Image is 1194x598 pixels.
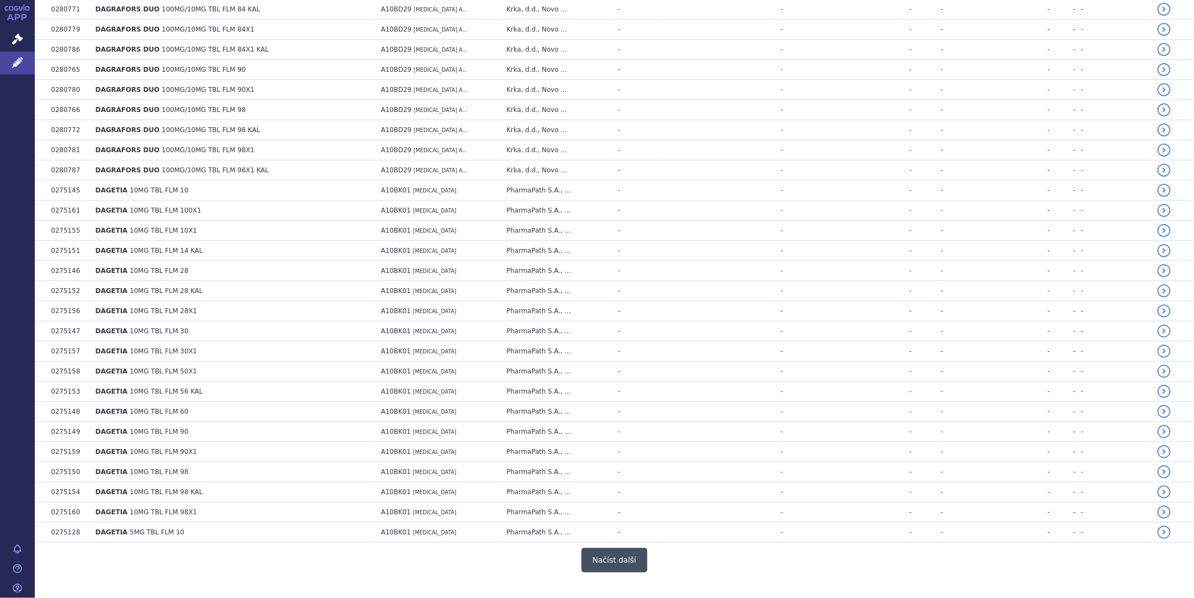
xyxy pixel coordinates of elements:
[46,261,90,281] td: 0275146
[162,5,260,13] span: 100MG/10MG TBL FLM 84 KAL
[943,321,1050,341] td: -
[1158,43,1171,56] a: detail
[501,180,613,201] td: PharmaPath S.A., ...
[783,80,912,100] td: -
[912,261,943,281] td: -
[1050,261,1075,281] td: -
[783,201,912,221] td: -
[613,281,662,301] td: -
[1050,20,1075,40] td: -
[662,301,783,321] td: -
[381,267,411,275] span: A10BK01
[130,408,189,415] span: 10MG TBL FLM 60
[162,126,260,134] span: 100MG/10MG TBL FLM 98 KAL
[783,281,912,301] td: -
[413,107,467,113] span: [MEDICAL_DATA] A...
[1158,224,1171,237] a: detail
[783,180,912,201] td: -
[501,40,613,60] td: Krka, d.d., Novo ...
[413,308,456,314] span: [MEDICAL_DATA]
[912,402,943,422] td: -
[613,402,662,422] td: -
[162,66,245,73] span: 100MG/10MG TBL FLM 90
[95,26,159,33] span: DAGRAFORS DUO
[381,26,411,33] span: A10BD29
[95,347,127,355] span: DAGETIA
[381,408,411,415] span: A10BK01
[943,402,1050,422] td: -
[943,362,1050,382] td: -
[783,60,912,80] td: -
[46,301,90,321] td: 0275156
[662,201,783,221] td: -
[130,327,189,335] span: 10MG TBL FLM 30
[613,301,662,321] td: -
[413,208,456,214] span: [MEDICAL_DATA]
[95,207,127,214] span: DAGETIA
[912,281,943,301] td: -
[1158,23,1171,36] a: detail
[1158,284,1171,297] a: detail
[662,341,783,362] td: -
[581,548,647,572] button: Načíst další
[413,228,456,234] span: [MEDICAL_DATA]
[1075,241,1152,261] td: -
[130,267,189,275] span: 10MG TBL FLM 28
[381,166,411,174] span: A10BD29
[783,120,912,140] td: -
[783,382,912,402] td: -
[1075,140,1152,160] td: -
[95,86,159,94] span: DAGRAFORS DUO
[130,307,197,315] span: 10MG TBL FLM 28X1
[613,321,662,341] td: -
[501,80,613,100] td: Krka, d.d., Novo ...
[413,389,456,395] span: [MEDICAL_DATA]
[912,382,943,402] td: -
[912,100,943,120] td: -
[662,241,783,261] td: -
[95,146,159,154] span: DAGRAFORS DUO
[1075,261,1152,281] td: -
[381,186,411,194] span: A10BK01
[912,40,943,60] td: -
[1075,221,1152,241] td: -
[1075,120,1152,140] td: -
[46,60,90,80] td: 0280765
[130,388,203,395] span: 10MG TBL FLM 56 KAL
[130,186,189,194] span: 10MG TBL FLM 10
[783,40,912,60] td: -
[95,287,127,295] span: DAGETIA
[413,167,467,173] span: [MEDICAL_DATA] A...
[1050,60,1075,80] td: -
[381,287,411,295] span: A10BK01
[501,402,613,422] td: PharmaPath S.A., ...
[662,402,783,422] td: -
[943,201,1050,221] td: -
[381,46,411,53] span: A10BD29
[501,341,613,362] td: PharmaPath S.A., ...
[413,288,456,294] span: [MEDICAL_DATA]
[1075,180,1152,201] td: -
[943,180,1050,201] td: -
[613,20,662,40] td: -
[662,261,783,281] td: -
[943,281,1050,301] td: -
[1158,83,1171,96] a: detail
[1158,204,1171,217] a: detail
[943,60,1050,80] td: -
[46,241,90,261] td: 0275151
[613,341,662,362] td: -
[95,106,159,114] span: DAGRAFORS DUO
[501,160,613,180] td: Krka, d.d., Novo ...
[912,180,943,201] td: -
[1050,281,1075,301] td: -
[413,369,456,375] span: [MEDICAL_DATA]
[501,321,613,341] td: PharmaPath S.A., ...
[46,221,90,241] td: 0275155
[413,188,456,194] span: [MEDICAL_DATA]
[1158,144,1171,157] a: detail
[95,66,159,73] span: DAGRAFORS DUO
[943,120,1050,140] td: -
[1050,382,1075,402] td: -
[501,201,613,221] td: PharmaPath S.A., ...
